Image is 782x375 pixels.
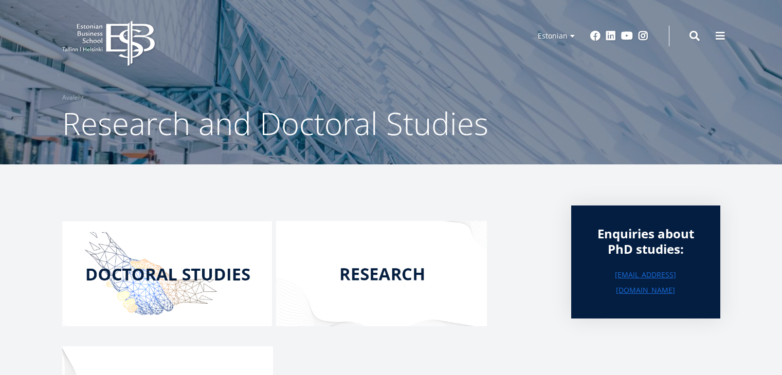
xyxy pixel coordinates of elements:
[621,31,633,41] a: Youtube
[62,92,84,103] a: Avaleht
[592,267,700,298] a: [EMAIL_ADDRESS][DOMAIN_NAME]
[590,31,601,41] a: Facebook
[638,31,648,41] a: Instagram
[592,226,700,257] div: Enquiries about PhD studies:
[62,102,488,144] span: Research and Doctoral Studies
[606,31,616,41] a: Linkedin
